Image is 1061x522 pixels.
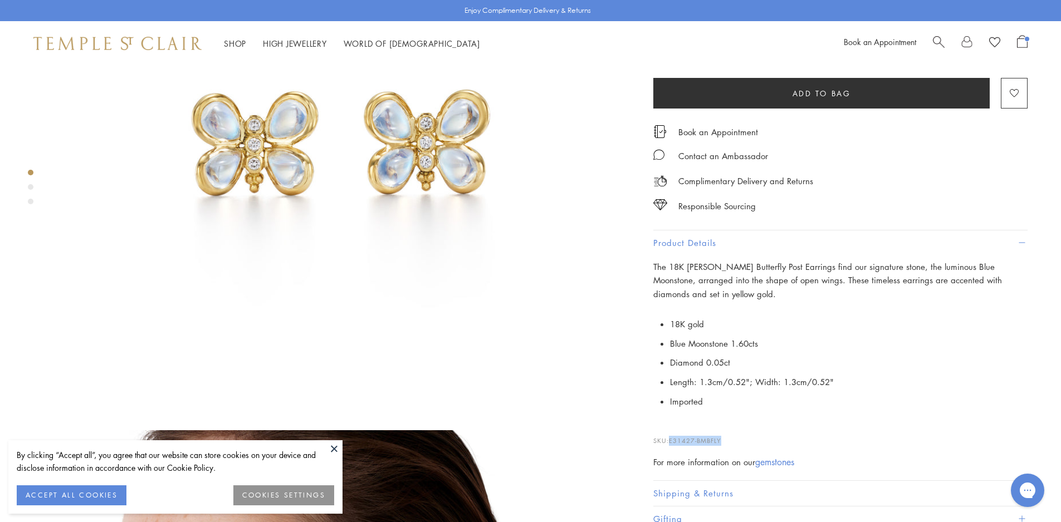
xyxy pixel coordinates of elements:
a: View Wishlist [989,35,1000,52]
li: 18K gold [670,314,1028,334]
img: MessageIcon-01_2.svg [653,149,664,160]
button: ACCEPT ALL COOKIES [17,485,126,505]
nav: Main navigation [224,37,480,51]
p: Complimentary Delivery and Returns [678,174,813,188]
button: Shipping & Returns [653,481,1028,506]
img: icon_appointment.svg [653,125,667,138]
a: High JewelleryHigh Jewellery [263,38,327,49]
p: Enjoy Complimentary Delivery & Returns [465,5,591,16]
iframe: Gorgias live chat messenger [1005,470,1050,511]
li: Diamond 0.05ct [670,353,1028,372]
a: Search [933,35,945,52]
a: ShopShop [224,38,246,49]
span: E31427-BMBFLY [669,436,721,445]
a: Book an Appointment [844,36,916,47]
img: icon_sourcing.svg [653,199,667,210]
li: Imported [670,392,1028,411]
p: SKU: [653,425,1028,446]
li: Blue Moonstone 1.60cts [670,334,1028,353]
a: Open Shopping Bag [1017,35,1028,52]
a: World of [DEMOGRAPHIC_DATA]World of [DEMOGRAPHIC_DATA] [344,38,480,49]
div: By clicking “Accept all”, you agree that our website can store cookies on your device and disclos... [17,449,334,474]
div: Product gallery navigation [28,167,33,213]
img: Temple St. Clair [33,37,202,50]
span: The 18K [PERSON_NAME] Butterfly Post Earrings find our signature stone, the luminous Blue Moonsto... [653,261,1002,300]
div: For more information on our [653,455,1028,469]
img: icon_delivery.svg [653,174,667,188]
span: Add to bag [793,87,851,100]
button: Product Details [653,230,1028,255]
a: gemstones [755,456,794,468]
button: COOKIES SETTINGS [233,485,334,505]
li: Length: 1.3cm/0.52"; Width: 1.3cm/0.52" [670,372,1028,392]
a: Book an Appointment [678,126,758,138]
button: Add to bag [653,78,990,109]
div: Responsible Sourcing [678,199,756,213]
div: Contact an Ambassador [678,149,768,163]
